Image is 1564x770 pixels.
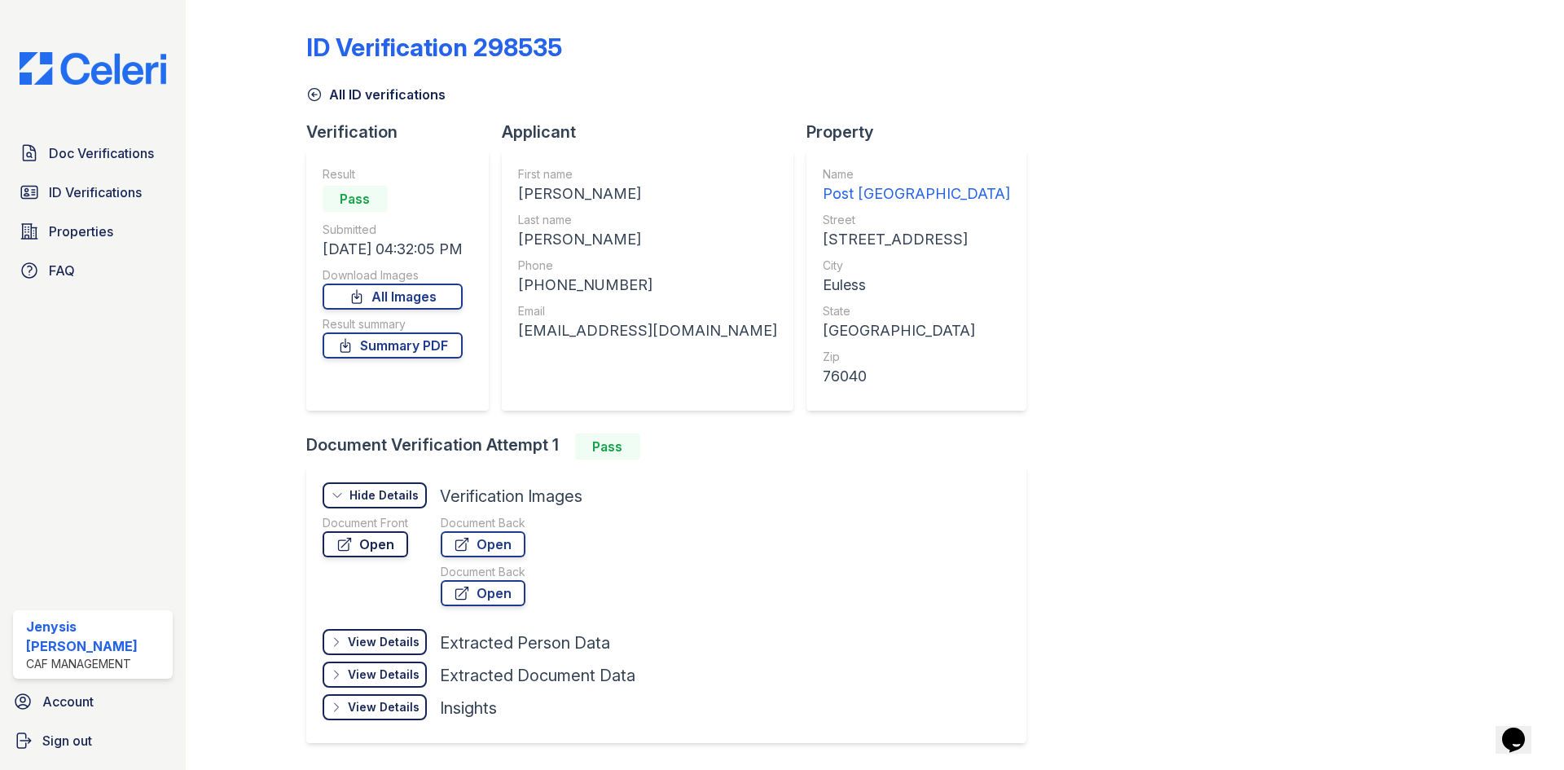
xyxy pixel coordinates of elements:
[823,257,1010,274] div: City
[42,731,92,750] span: Sign out
[13,137,173,169] a: Doc Verifications
[806,121,1039,143] div: Property
[49,222,113,241] span: Properties
[323,531,408,557] a: Open
[518,228,777,251] div: [PERSON_NAME]
[518,166,777,183] div: First name
[26,656,166,672] div: CAF Management
[323,267,463,284] div: Download Images
[49,143,154,163] span: Doc Verifications
[42,692,94,711] span: Account
[348,699,420,715] div: View Details
[441,580,525,606] a: Open
[823,183,1010,205] div: Post [GEOGRAPHIC_DATA]
[49,261,75,280] span: FAQ
[823,303,1010,319] div: State
[306,85,446,104] a: All ID verifications
[323,316,463,332] div: Result summary
[7,52,179,85] img: CE_Logo_Blue-a8612792a0a2168367f1c8372b55b34899dd931a85d93a1a3d3e32e68fde9ad4.png
[7,685,179,718] a: Account
[7,724,179,757] a: Sign out
[518,212,777,228] div: Last name
[823,166,1010,205] a: Name Post [GEOGRAPHIC_DATA]
[323,515,408,531] div: Document Front
[26,617,166,656] div: Jenysis [PERSON_NAME]
[518,257,777,274] div: Phone
[323,238,463,261] div: [DATE] 04:32:05 PM
[323,332,463,359] a: Summary PDF
[13,176,173,209] a: ID Verifications
[823,274,1010,297] div: Euless
[49,183,142,202] span: ID Verifications
[440,485,582,508] div: Verification Images
[441,515,525,531] div: Document Back
[518,303,777,319] div: Email
[518,319,777,342] div: [EMAIL_ADDRESS][DOMAIN_NAME]
[1496,705,1548,754] iframe: chat widget
[575,433,640,460] div: Pass
[502,121,806,143] div: Applicant
[349,487,419,504] div: Hide Details
[518,274,777,297] div: [PHONE_NUMBER]
[823,166,1010,183] div: Name
[823,212,1010,228] div: Street
[323,222,463,238] div: Submitted
[441,564,525,580] div: Document Back
[440,631,610,654] div: Extracted Person Data
[823,319,1010,342] div: [GEOGRAPHIC_DATA]
[306,121,502,143] div: Verification
[323,186,388,212] div: Pass
[306,33,562,62] div: ID Verification 298535
[13,215,173,248] a: Properties
[440,697,497,719] div: Insights
[13,254,173,287] a: FAQ
[306,433,1039,460] div: Document Verification Attempt 1
[823,228,1010,251] div: [STREET_ADDRESS]
[348,667,420,683] div: View Details
[323,166,463,183] div: Result
[441,531,525,557] a: Open
[518,183,777,205] div: [PERSON_NAME]
[348,634,420,650] div: View Details
[323,284,463,310] a: All Images
[823,349,1010,365] div: Zip
[823,365,1010,388] div: 76040
[440,664,635,687] div: Extracted Document Data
